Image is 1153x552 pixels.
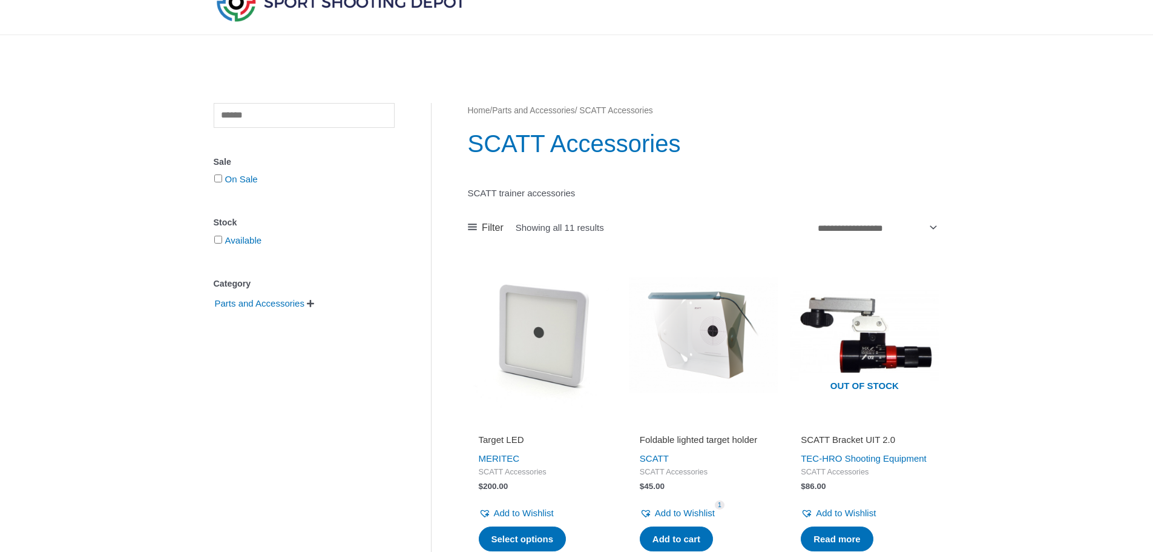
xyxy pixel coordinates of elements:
a: MERITEC [479,453,520,464]
div: Sale [214,153,395,171]
bdi: 86.00 [801,482,826,491]
div: Category [214,275,395,293]
h2: SCATT Bracket UIT 2.0 [801,434,928,446]
input: On Sale [214,175,222,182]
span:  [307,299,314,308]
a: TEC-HRO Shooting Equipment [801,453,927,464]
span: Out of stock [799,373,930,401]
span: $ [479,482,484,491]
a: Out of stock [790,261,939,410]
bdi: 45.00 [640,482,665,491]
img: Target LED [468,261,617,410]
span: 1 [715,500,724,510]
a: Filter [468,219,504,237]
select: Shop order [813,218,939,238]
span: SCATT Accessories [479,467,606,477]
span: SCATT Accessories [801,467,928,477]
input: Available [214,236,222,244]
h2: Target LED [479,434,606,446]
bdi: 200.00 [479,482,508,491]
a: Parts and Accessories [492,106,575,115]
h2: Foldable lighted target holder [640,434,767,446]
a: Add to Wishlist [801,505,876,522]
span: Add to Wishlist [655,508,715,518]
p: Showing all 11 results [516,223,604,232]
img: Foldable lighted target holder [629,261,778,410]
a: Home [468,106,490,115]
a: Foldable lighted target holder [640,434,767,450]
span: $ [640,482,645,491]
a: SCATT Bracket UIT 2.0 [801,434,928,450]
div: Stock [214,214,395,231]
span: Filter [482,219,504,237]
p: SCATT trainer accessories [468,185,939,202]
iframe: Customer reviews powered by Trustpilot [640,417,767,431]
span: Parts and Accessories [214,293,306,314]
iframe: Customer reviews powered by Trustpilot [801,417,928,431]
a: Target LED [479,434,606,450]
a: Select options for “Target LED” [479,527,567,552]
span: Add to Wishlist [494,508,554,518]
a: Available [225,235,262,245]
a: On Sale [225,174,258,184]
a: Add to cart: “Foldable lighted target holder” [640,527,713,552]
span: Add to Wishlist [816,508,876,518]
a: Add to Wishlist [640,505,715,522]
span: $ [801,482,806,491]
a: Parts and Accessories [214,298,306,308]
h1: SCATT Accessories [468,127,939,161]
nav: Breadcrumb [468,103,939,119]
a: Add to Wishlist [479,505,554,522]
img: SCATT Bracket UIT 2.0 [790,261,939,410]
a: SCATT [640,453,669,464]
iframe: Customer reviews powered by Trustpilot [479,417,606,431]
a: Read more about “SCATT Bracket UIT 2.0” [801,527,873,552]
span: SCATT Accessories [640,467,767,477]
